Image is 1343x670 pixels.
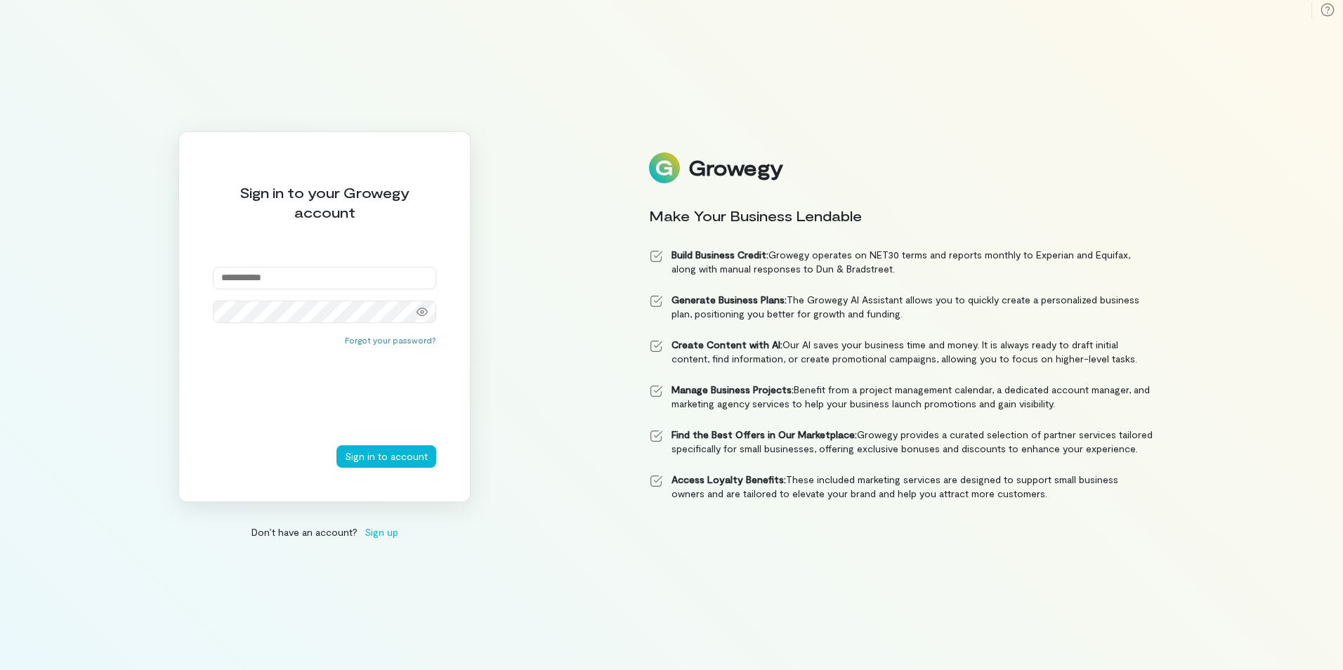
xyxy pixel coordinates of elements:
div: Make Your Business Lendable [649,206,1153,225]
li: Growegy provides a curated selection of partner services tailored specifically for small business... [649,428,1153,456]
span: Sign up [365,525,398,539]
div: Sign in to your Growegy account [213,183,436,222]
li: The Growegy AI Assistant allows you to quickly create a personalized business plan, positioning y... [649,293,1153,321]
strong: Build Business Credit: [671,249,768,261]
button: Forgot your password? [345,334,436,346]
div: Don’t have an account? [178,525,471,539]
strong: Find the Best Offers in Our Marketplace: [671,428,857,440]
li: These included marketing services are designed to support small business owners and are tailored ... [649,473,1153,501]
strong: Create Content with AI: [671,339,782,350]
div: Growegy [688,156,782,180]
button: Sign in to account [336,445,436,468]
img: Logo [649,152,680,183]
strong: Manage Business Projects: [671,383,794,395]
li: Our AI saves your business time and money. It is always ready to draft initial content, find info... [649,338,1153,366]
strong: Generate Business Plans: [671,294,787,306]
li: Growegy operates on NET30 terms and reports monthly to Experian and Equifax, along with manual re... [649,248,1153,276]
strong: Access Loyalty Benefits: [671,473,786,485]
li: Benefit from a project management calendar, a dedicated account manager, and marketing agency ser... [649,383,1153,411]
